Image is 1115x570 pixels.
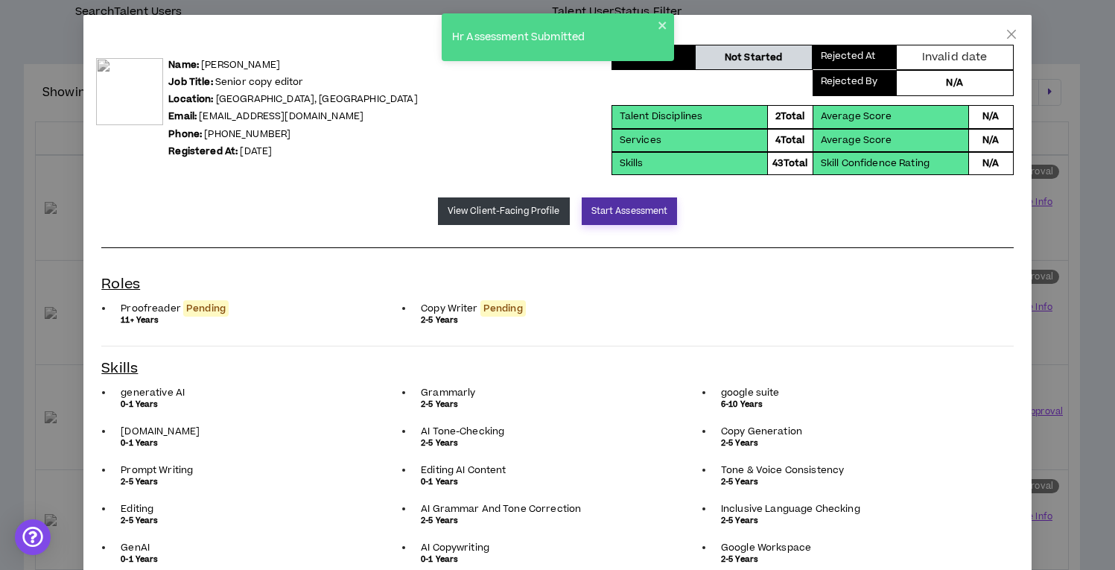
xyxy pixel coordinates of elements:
[204,127,290,141] a: [PHONE_NUMBER]
[121,303,396,314] p: Proofreader
[620,133,661,148] p: Services
[772,156,807,171] p: 43 Total
[991,15,1032,55] button: Close
[721,437,996,449] p: 2-5 Years
[121,399,396,411] p: 0-1 Years
[421,476,696,488] p: 0-1 Years
[421,503,696,515] p: AI Grammar And Tone Correction
[121,542,396,554] p: GenAI
[168,75,417,89] p: Senior copy editor
[121,464,396,476] p: Prompt Writing
[438,197,570,225] a: View Client-Facing Profile
[121,515,396,527] p: 2-5 Years
[421,437,696,449] p: 2-5 Years
[421,464,696,476] p: Editing AI Content
[721,464,996,476] p: Tone & Voice Consistency
[620,156,644,171] p: Skills
[821,110,892,124] p: Average Score
[121,314,396,326] p: 11+ Years
[821,49,876,66] p: Rejected At
[199,110,363,123] a: [EMAIL_ADDRESS][DOMAIN_NAME]
[168,145,417,159] p: [DATE]
[775,133,805,148] p: 4 Total
[946,76,962,90] p: N/A
[421,399,696,411] p: 2-5 Years
[821,156,930,171] p: Skill Confidence Rating
[121,476,396,488] p: 2-5 Years
[721,554,996,566] p: 2-5 Years
[168,58,199,72] b: Name:
[421,515,696,527] p: 2-5 Years
[658,19,668,31] button: close
[620,110,703,124] p: Talent Disciplines
[168,127,202,141] b: Phone:
[897,45,1014,70] div: Invalid date
[721,425,996,437] p: Copy Generation
[121,437,396,449] p: 0-1 Years
[183,300,229,317] span: Pending
[821,75,878,92] p: Rejected By
[121,554,396,566] p: 0-1 Years
[982,156,999,171] p: N/A
[121,503,396,515] p: Editing
[721,399,996,411] p: 6-10 Years
[582,197,678,225] button: Start Assessment
[1006,28,1017,40] span: close
[15,519,51,555] div: Open Intercom Messenger
[775,110,805,124] p: 2 Total
[982,110,999,124] p: N/A
[168,110,197,123] b: Email:
[168,92,213,106] b: Location:
[821,133,892,148] p: Average Score
[721,503,996,515] p: Inclusive Language Checking
[168,75,212,89] b: Job Title:
[721,542,996,554] p: Google Workspace
[101,358,1013,379] h4: Skills
[168,145,238,158] b: Registered At:
[421,554,696,566] p: 0-1 Years
[121,387,396,399] p: generative AI
[421,387,696,399] p: Grammarly
[216,92,418,106] span: [GEOGRAPHIC_DATA] , [GEOGRAPHIC_DATA]
[121,425,396,437] p: [DOMAIN_NAME]
[480,300,526,317] span: Pending
[725,51,783,65] p: Not Started
[101,274,1013,295] h4: Roles
[96,58,163,125] img: yol5nnDoGXqCVW9waKmgqKr5TJI7p64jJYcbEFPn.png
[982,133,999,148] p: N/A
[448,25,658,50] div: Hr Assessment Submitted
[168,58,417,72] p: [PERSON_NAME]
[421,425,696,437] p: AI Tone-Checking
[421,542,696,554] p: AI Copywriting
[721,387,996,399] p: google suite
[421,314,696,326] p: 2-5 Years
[721,515,996,527] p: 2-5 Years
[421,303,696,314] p: Copy Writer
[721,476,996,488] p: 2-5 Years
